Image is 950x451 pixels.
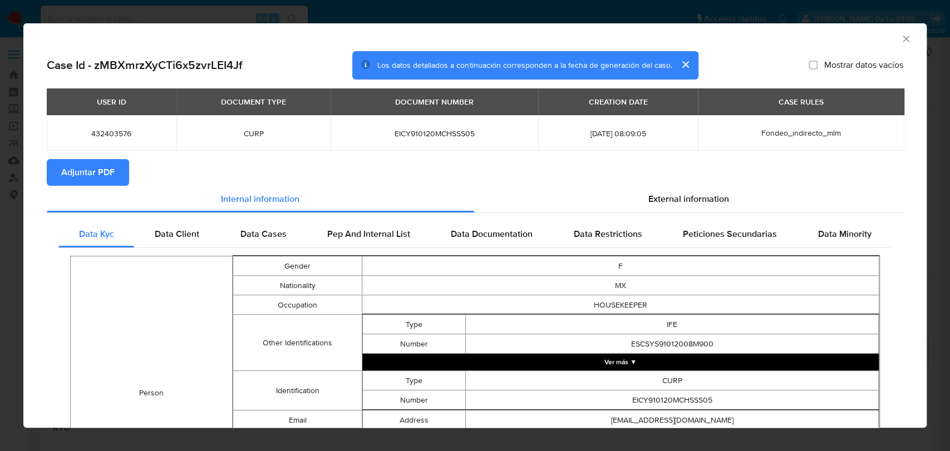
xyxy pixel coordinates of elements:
[60,128,163,138] span: 432403576
[363,315,466,334] td: Type
[233,410,362,430] td: Email
[683,227,777,240] span: Peticiones Secundarias
[809,61,818,70] input: Mostrar datos vacíos
[363,334,466,354] td: Number
[47,186,903,212] div: Detailed info
[79,227,114,240] span: Data Kyc
[240,227,286,240] span: Data Cases
[363,410,466,430] td: Address
[233,256,362,276] td: Gender
[327,227,410,240] span: Pep And Internal List
[23,23,927,428] div: closure-recommendation-modal
[47,58,242,72] h2: Case Id - zMBXmrzXyCTi6x5zvrLEI4Jf
[61,160,115,185] span: Adjuntar PDF
[900,33,910,43] button: Cerrar ventana
[90,92,133,111] div: USER ID
[362,354,879,370] button: Expand array
[772,92,830,111] div: CASE RULES
[363,371,466,390] td: Type
[466,334,879,354] td: ESCSYS91012008M900
[466,410,879,430] td: [EMAIL_ADDRESS][DOMAIN_NAME]
[552,128,685,138] span: [DATE] 08:09:05
[363,390,466,410] td: Number
[221,192,299,205] span: Internal information
[672,51,698,78] button: cerrar
[58,221,892,247] div: Detailed internal info
[155,227,199,240] span: Data Client
[47,159,129,186] button: Adjuntar PDF
[818,227,871,240] span: Data Minority
[190,128,317,138] span: CURP
[451,227,533,240] span: Data Documentation
[648,192,729,205] span: External information
[466,371,879,390] td: CURP
[824,60,903,71] span: Mostrar datos vacíos
[466,315,879,334] td: IFE
[466,390,879,410] td: EICY910120MCHSSS05
[377,60,672,71] span: Los datos detallados a continuación corresponden a la fecha de generación del caso.
[233,371,362,410] td: Identification
[233,315,362,371] td: Other Identifications
[582,92,654,111] div: CREATION DATE
[388,92,480,111] div: DOCUMENT NUMBER
[362,295,879,315] td: HOUSEKEEPER
[761,127,841,138] span: Fondeo_indirecto_mlm
[214,92,293,111] div: DOCUMENT TYPE
[344,128,525,138] span: EICY910120MCHSSS05
[362,276,879,295] td: MX
[233,295,362,315] td: Occupation
[574,227,642,240] span: Data Restrictions
[233,276,362,295] td: Nationality
[362,256,879,276] td: F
